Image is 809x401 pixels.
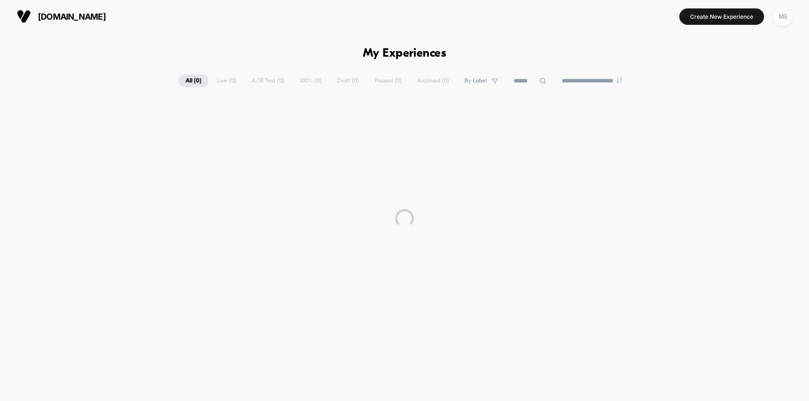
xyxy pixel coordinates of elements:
button: Create New Experience [679,8,764,25]
img: end [617,78,622,83]
button: ME [771,7,795,26]
span: By Label [464,77,487,84]
span: All ( 0 ) [178,74,208,87]
h1: My Experiences [363,47,447,60]
div: ME [774,7,792,26]
span: [DOMAIN_NAME] [38,12,106,22]
img: Visually logo [17,9,31,23]
button: [DOMAIN_NAME] [14,9,109,24]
